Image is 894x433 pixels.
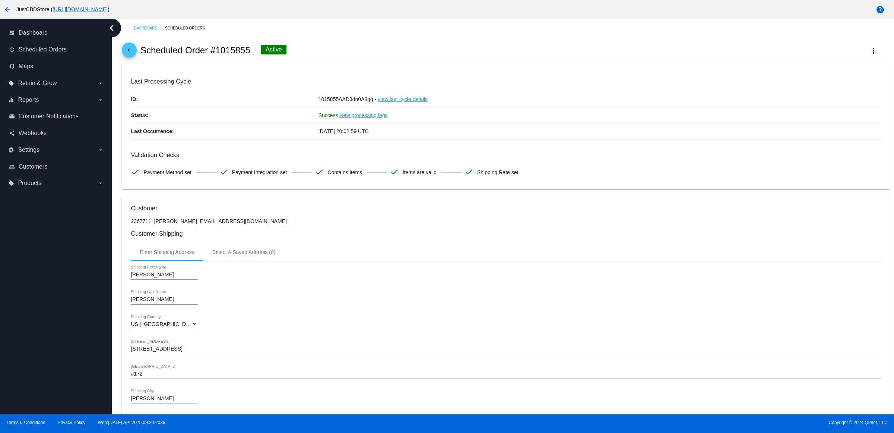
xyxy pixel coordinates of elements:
i: map [9,63,15,69]
mat-icon: help [876,5,885,14]
i: arrow_drop_down [98,147,104,153]
span: Copyright © 2024 QPilot, LLC [453,420,888,425]
mat-icon: arrow_back [125,47,134,56]
span: US | [GEOGRAPHIC_DATA] [131,321,197,327]
input: Shipping Street 1 [131,346,881,352]
mat-icon: check [390,167,399,176]
p: ID: [131,91,318,107]
p: 2367711: [PERSON_NAME] [EMAIL_ADDRESS][DOMAIN_NAME] [131,218,881,224]
i: equalizer [8,97,14,103]
a: [URL][DOMAIN_NAME] [53,6,108,12]
a: map Maps [9,60,104,72]
mat-icon: check [219,167,228,176]
a: update Scheduled Orders [9,44,104,56]
p: Status: [131,107,318,123]
input: Shipping First Name [131,272,198,278]
span: Shipping Rate set [477,164,519,180]
a: Privacy Policy [58,420,86,425]
p: Last Occurrence: [131,123,318,139]
i: arrow_drop_down [98,180,104,186]
i: local_offer [8,80,14,86]
mat-icon: arrow_back [3,5,12,14]
i: settings [8,147,14,153]
span: 1015855AAD3dn0A3gg - [318,96,377,102]
a: view processing logs [340,107,388,123]
input: Shipping Last Name [131,296,198,302]
a: Terms & Conditions [6,420,45,425]
input: Shipping Street 2 [131,371,881,377]
span: Scheduled Orders [19,46,67,53]
div: Select A Saved Address (0) [212,249,276,255]
a: people_outline Customers [9,161,104,173]
span: Reports [18,97,39,103]
span: Dashboard [19,29,48,36]
h3: Customer [131,205,881,212]
i: arrow_drop_down [98,80,104,86]
i: email [9,113,15,119]
h3: Validation Checks [131,151,881,159]
a: Scheduled Orders [165,22,212,34]
span: Products [18,180,41,186]
mat-select: Shipping Country [131,321,198,327]
a: share Webhooks [9,127,104,139]
i: chevron_left [106,22,118,34]
mat-icon: more_vert [869,46,878,55]
mat-icon: check [465,167,473,176]
span: Items are valid [403,164,437,180]
a: Web:[DATE] API:2025.09.30.2039 [98,420,165,425]
i: arrow_drop_down [98,97,104,103]
span: Retain & Grow [18,80,57,87]
i: share [9,130,15,136]
h3: Last Processing Cycle [131,78,881,85]
div: Active [261,45,286,54]
a: Dashboard [134,22,165,34]
span: [DATE] 20:02:59 UTC [318,128,369,134]
i: people_outline [9,164,15,170]
span: Maps [19,63,33,70]
a: dashboard Dashboard [9,27,104,39]
span: JustCBDStore ( ) [16,6,110,12]
span: Customer Notifications [19,113,79,120]
a: email Customer Notifications [9,110,104,122]
i: local_offer [8,180,14,186]
span: Contains items [327,164,362,180]
span: Payment Method set [143,164,191,180]
span: Webhooks [19,130,47,137]
mat-icon: check [315,167,324,176]
i: update [9,47,15,53]
i: dashboard [9,30,15,36]
h3: Customer Shipping [131,230,881,237]
span: Customers [19,163,47,170]
span: Success [318,112,338,118]
h2: Scheduled Order #1015855 [140,45,250,56]
mat-icon: check [131,167,140,176]
span: Settings [18,147,39,153]
input: Shipping City [131,396,198,402]
div: Enter Shipping Address [140,249,194,255]
span: Payment Integration set [232,164,287,180]
a: view last cycle details [378,91,428,107]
